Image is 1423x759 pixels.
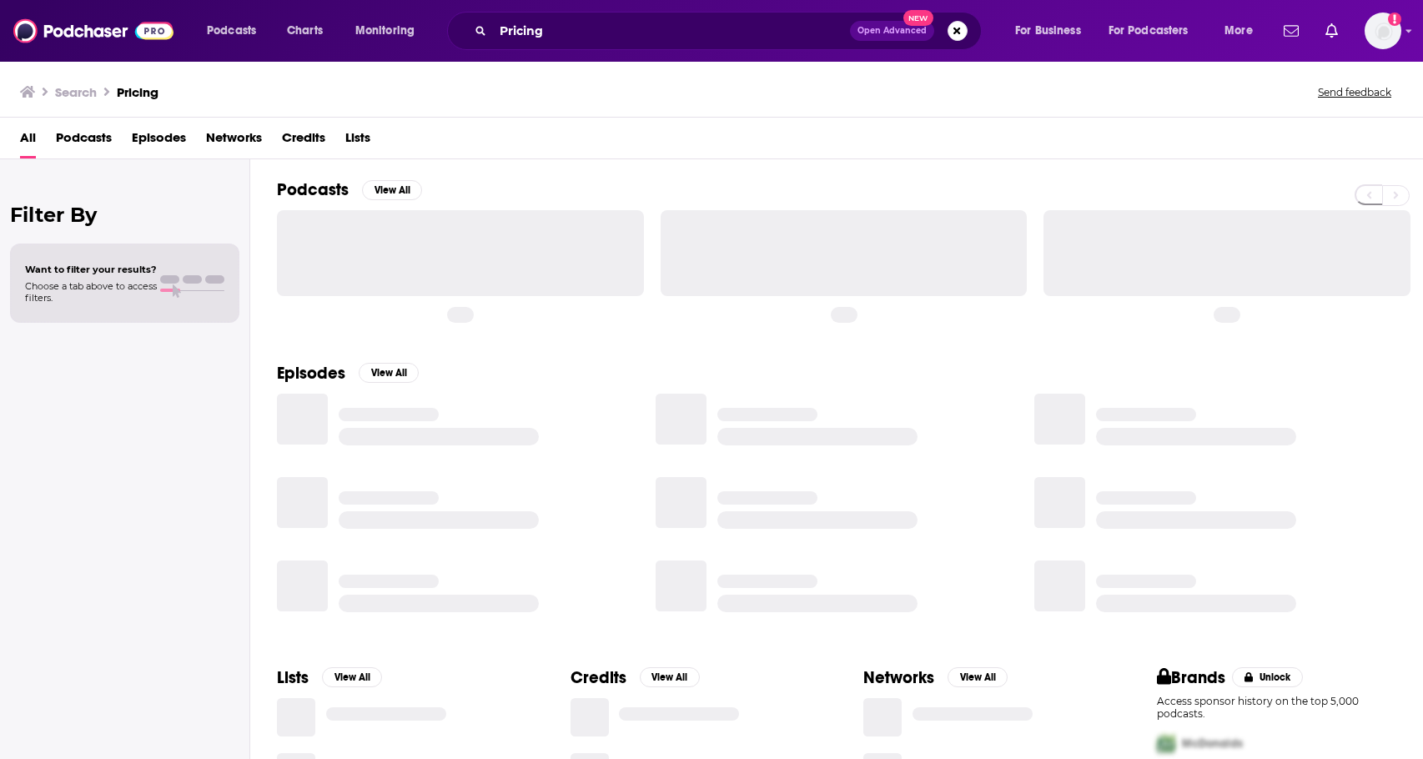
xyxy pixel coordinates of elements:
button: Open AdvancedNew [850,21,934,41]
button: Show profile menu [1365,13,1401,49]
span: For Podcasters [1109,19,1189,43]
div: Search podcasts, credits, & more... [463,12,998,50]
span: Charts [287,19,323,43]
a: Lists [345,124,370,158]
a: PodcastsView All [277,179,422,200]
img: User Profile [1365,13,1401,49]
button: open menu [344,18,436,44]
a: Charts [276,18,333,44]
button: open menu [1098,18,1213,44]
button: View All [322,667,382,687]
span: For Business [1015,19,1081,43]
a: Podcasts [56,124,112,158]
span: More [1224,19,1253,43]
h2: Episodes [277,363,345,384]
button: View All [362,180,422,200]
span: McDonalds [1182,736,1243,750]
button: View All [640,667,700,687]
span: Monitoring [355,19,415,43]
a: Show notifications dropdown [1277,17,1305,45]
button: open menu [195,18,278,44]
h3: Pricing [117,84,158,100]
span: Choose a tab above to access filters. [25,280,157,304]
input: Search podcasts, credits, & more... [493,18,850,44]
svg: Add a profile image [1388,13,1401,26]
img: Podchaser - Follow, Share and Rate Podcasts [13,15,173,47]
a: Credits [282,124,325,158]
a: EpisodesView All [277,363,419,384]
h2: Brands [1157,667,1226,688]
a: NetworksView All [863,667,1008,688]
button: Send feedback [1313,85,1396,99]
button: View All [948,667,1008,687]
button: Unlock [1232,667,1303,687]
h2: Networks [863,667,934,688]
a: Networks [206,124,262,158]
span: Open Advanced [857,27,927,35]
span: Want to filter your results? [25,264,157,275]
a: All [20,124,36,158]
button: open menu [1213,18,1274,44]
a: ListsView All [277,667,382,688]
h2: Lists [277,667,309,688]
a: Show notifications dropdown [1319,17,1345,45]
span: Logged in as ABolliger [1365,13,1401,49]
a: Episodes [132,124,186,158]
h3: Search [55,84,97,100]
a: CreditsView All [571,667,700,688]
button: open menu [1003,18,1102,44]
h2: Filter By [10,203,239,227]
h2: Credits [571,667,626,688]
button: View All [359,363,419,383]
span: New [903,10,933,26]
p: Access sponsor history on the top 5,000 podcasts. [1157,695,1397,720]
h2: Podcasts [277,179,349,200]
span: Podcasts [207,19,256,43]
